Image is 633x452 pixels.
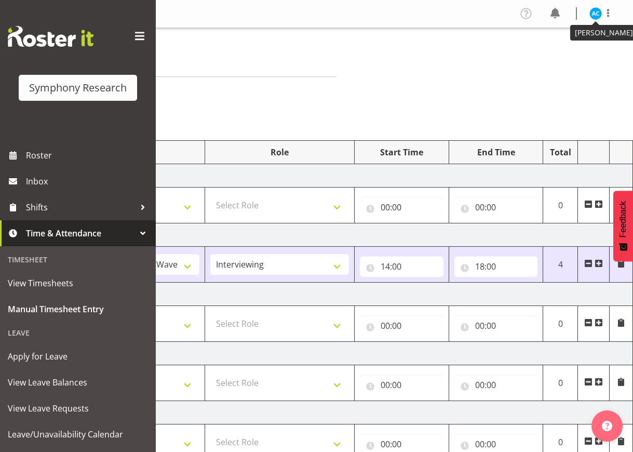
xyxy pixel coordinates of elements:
[8,375,148,390] span: View Leave Balances
[454,315,538,336] input: Click to select...
[26,174,151,189] span: Inbox
[543,365,578,401] td: 0
[3,322,153,343] div: Leave
[454,146,538,158] div: End Time
[454,375,538,395] input: Click to select...
[8,275,148,291] span: View Timesheets
[543,247,578,283] td: 4
[360,197,443,218] input: Click to select...
[29,80,127,96] div: Symphony Research
[589,7,602,20] img: abbey-craib10174.jpg
[613,191,633,261] button: Feedback - Show survey
[3,270,153,296] a: View Timesheets
[360,146,443,158] div: Start Time
[8,427,148,442] span: Leave/Unavailability Calendar
[360,375,443,395] input: Click to select...
[26,225,135,241] span: Time & Attendance
[3,369,153,395] a: View Leave Balances
[210,146,349,158] div: Role
[454,197,538,218] input: Click to select...
[8,26,93,47] img: Rosterit website logo
[618,201,628,237] span: Feedback
[543,306,578,342] td: 0
[26,148,151,163] span: Roster
[8,301,148,317] span: Manual Timesheet Entry
[26,200,135,215] span: Shifts
[454,256,538,277] input: Click to select...
[543,188,578,223] td: 0
[602,421,612,431] img: help-xxl-2.png
[548,146,572,158] div: Total
[3,421,153,447] a: Leave/Unavailability Calendar
[8,349,148,364] span: Apply for Leave
[3,296,153,322] a: Manual Timesheet Entry
[3,343,153,369] a: Apply for Leave
[3,249,153,270] div: Timesheet
[360,315,443,336] input: Click to select...
[3,395,153,421] a: View Leave Requests
[360,256,443,277] input: Click to select...
[8,401,148,416] span: View Leave Requests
